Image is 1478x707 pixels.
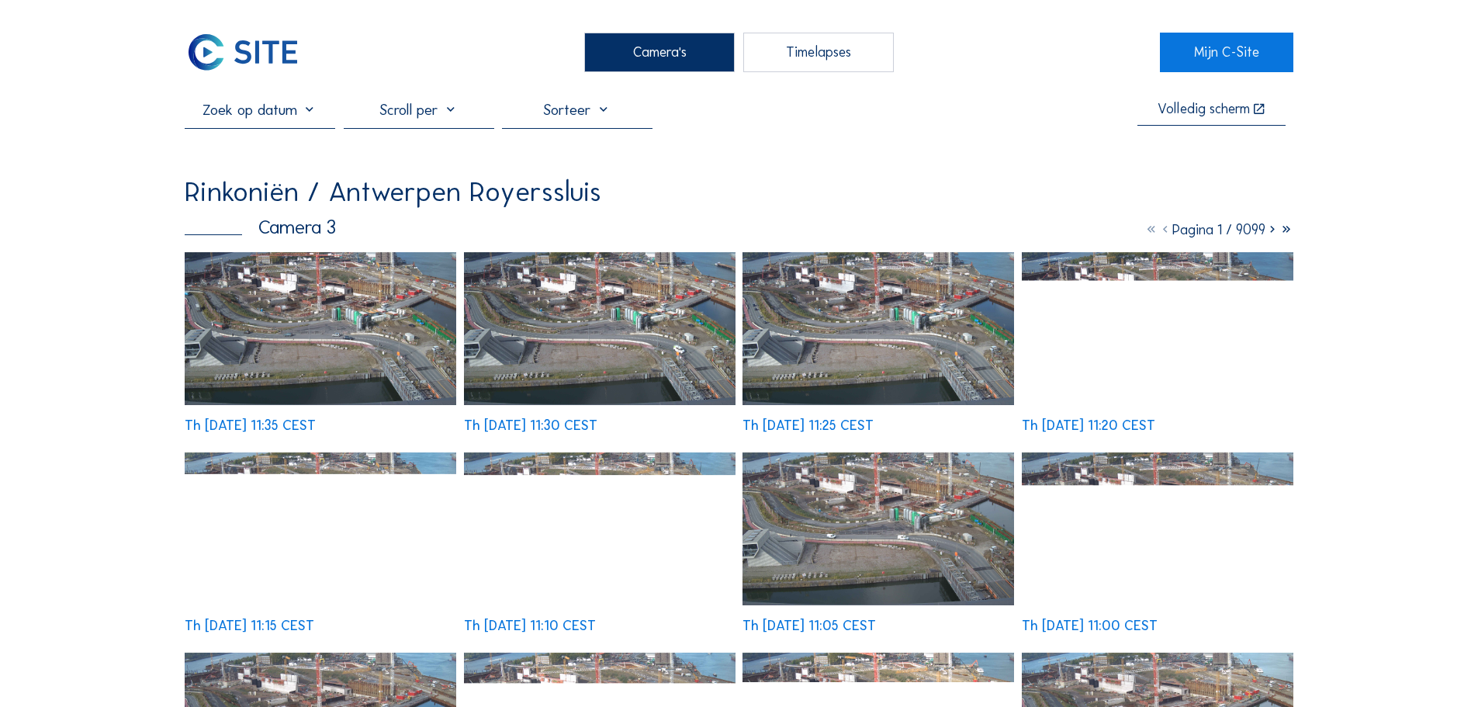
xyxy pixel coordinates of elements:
img: image_53699971 [742,452,1014,605]
div: Volledig scherm [1158,102,1250,117]
div: Th [DATE] 11:00 CEST [1022,619,1158,633]
a: Mijn C-Site [1160,33,1293,71]
div: Timelapses [743,33,894,71]
img: C-SITE Logo [185,33,301,71]
a: C-SITE Logo [185,33,317,71]
div: Th [DATE] 11:25 CEST [742,419,874,433]
div: Th [DATE] 11:35 CEST [185,419,316,433]
img: image_53700642 [742,252,1014,405]
img: image_53700472 [1022,252,1293,405]
div: Th [DATE] 11:05 CEST [742,619,876,633]
div: Th [DATE] 11:15 CEST [185,619,314,633]
img: image_53700309 [185,452,456,605]
img: image_53700897 [185,252,456,405]
div: Th [DATE] 11:20 CEST [1022,419,1155,433]
div: Camera 3 [185,218,336,237]
div: Th [DATE] 11:30 CEST [464,419,597,433]
input: Zoek op datum 󰅀 [185,100,335,119]
img: image_53699894 [1022,452,1293,605]
div: Th [DATE] 11:10 CEST [464,619,596,633]
img: image_53700142 [464,452,736,605]
span: Pagina 1 / 9099 [1172,221,1265,238]
img: image_53700703 [464,252,736,405]
div: Camera's [584,33,735,71]
div: Rinkoniën / Antwerpen Royerssluis [185,178,601,206]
